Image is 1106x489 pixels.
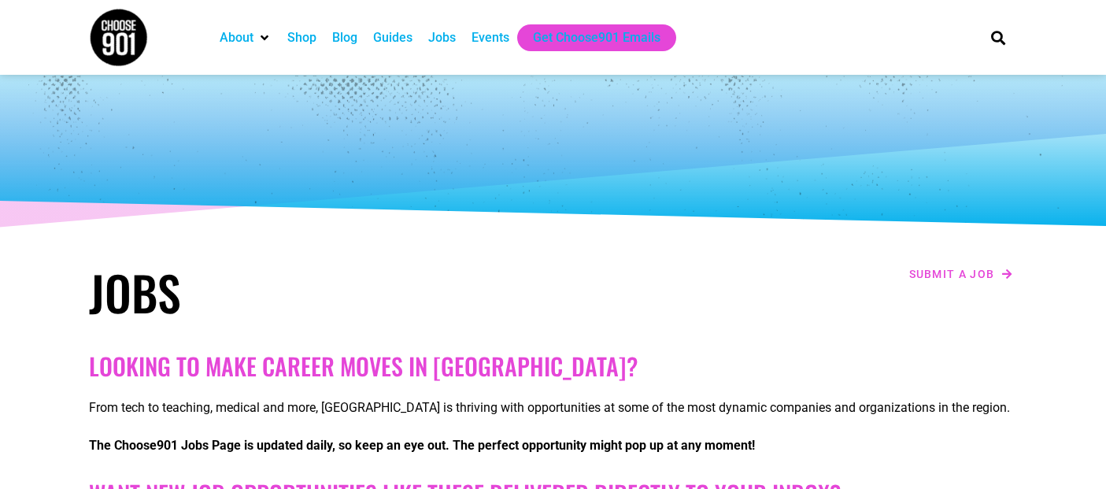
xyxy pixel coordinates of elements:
a: Events [472,28,509,47]
p: From tech to teaching, medical and more, [GEOGRAPHIC_DATA] is thriving with opportunities at some... [89,398,1018,417]
nav: Main nav [212,24,964,51]
a: About [220,28,253,47]
div: Search [985,24,1011,50]
h1: Jobs [89,264,546,320]
strong: The Choose901 Jobs Page is updated daily, so keep an eye out. The perfect opportunity might pop u... [89,438,755,453]
h2: Looking to make career moves in [GEOGRAPHIC_DATA]? [89,352,1018,380]
a: Get Choose901 Emails [533,28,660,47]
span: Submit a job [909,269,995,280]
a: Jobs [428,28,456,47]
div: About [212,24,279,51]
a: Blog [332,28,357,47]
a: Shop [287,28,316,47]
a: Submit a job [904,264,1018,284]
a: Guides [373,28,412,47]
